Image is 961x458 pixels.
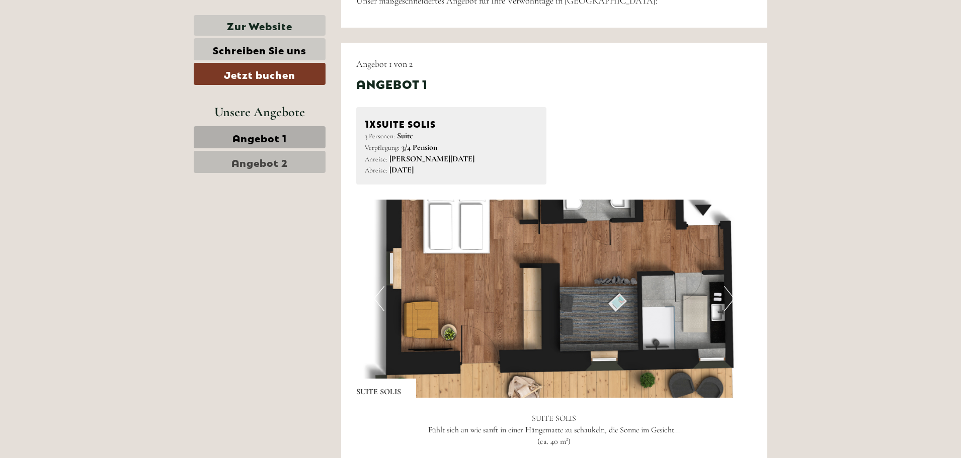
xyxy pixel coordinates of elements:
[397,131,413,141] b: Suite
[365,166,387,174] small: Abreise:
[389,154,474,164] b: [PERSON_NAME][DATE]
[231,155,288,169] span: Angebot 2
[402,142,437,152] b: 3/4 Pension
[356,58,413,69] span: Angebot 1 von 2
[326,260,396,283] button: Senden
[194,38,326,60] a: Schreiben Sie uns
[194,15,326,36] a: Zur Website
[356,200,753,398] img: image
[194,103,326,121] div: Unsere Angebote
[356,75,428,92] div: Angebot 1
[365,116,538,130] div: SUITE SOLIS
[180,8,216,25] div: [DATE]
[15,49,143,56] small: 11:51
[356,379,416,398] div: SUITE SOLIS
[365,143,399,152] small: Verpflegung:
[365,132,395,140] small: 3 Personen:
[365,155,387,163] small: Anreise:
[194,63,326,85] a: Jetzt buchen
[232,130,287,144] span: Angebot 1
[389,165,414,175] b: [DATE]
[8,27,148,58] div: Guten Tag, wie können wir Ihnen helfen?
[15,29,143,37] div: [GEOGRAPHIC_DATA]
[374,286,384,311] button: Previous
[365,116,376,130] b: 1x
[724,286,735,311] button: Next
